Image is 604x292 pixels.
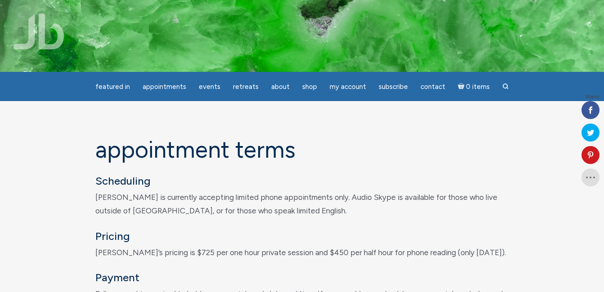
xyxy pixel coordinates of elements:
[95,229,509,244] h6: Pricing
[452,77,496,96] a: Cart0 items
[297,78,322,96] a: Shop
[271,83,290,91] span: About
[95,190,509,218] p: [PERSON_NAME] is currently accepting limited phone appointments only. Audio Skype is available fo...
[95,173,509,189] h6: Scheduling
[585,95,600,99] span: Shares
[302,83,317,91] span: Shop
[90,78,135,96] a: featured in
[95,137,509,163] h1: Appointment Terms
[137,78,192,96] a: Appointments
[421,83,445,91] span: Contact
[143,83,186,91] span: Appointments
[95,246,509,260] p: [PERSON_NAME]’s pricing is $725 per one hour private session and $450 per half hour for phone rea...
[324,78,371,96] a: My Account
[266,78,295,96] a: About
[379,83,408,91] span: Subscribe
[95,83,130,91] span: featured in
[330,83,366,91] span: My Account
[228,78,264,96] a: Retreats
[415,78,451,96] a: Contact
[13,13,64,49] img: Jamie Butler. The Everyday Medium
[95,270,509,285] h6: Payment
[193,78,226,96] a: Events
[373,78,413,96] a: Subscribe
[233,83,259,91] span: Retreats
[199,83,220,91] span: Events
[458,83,466,91] i: Cart
[466,84,490,90] span: 0 items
